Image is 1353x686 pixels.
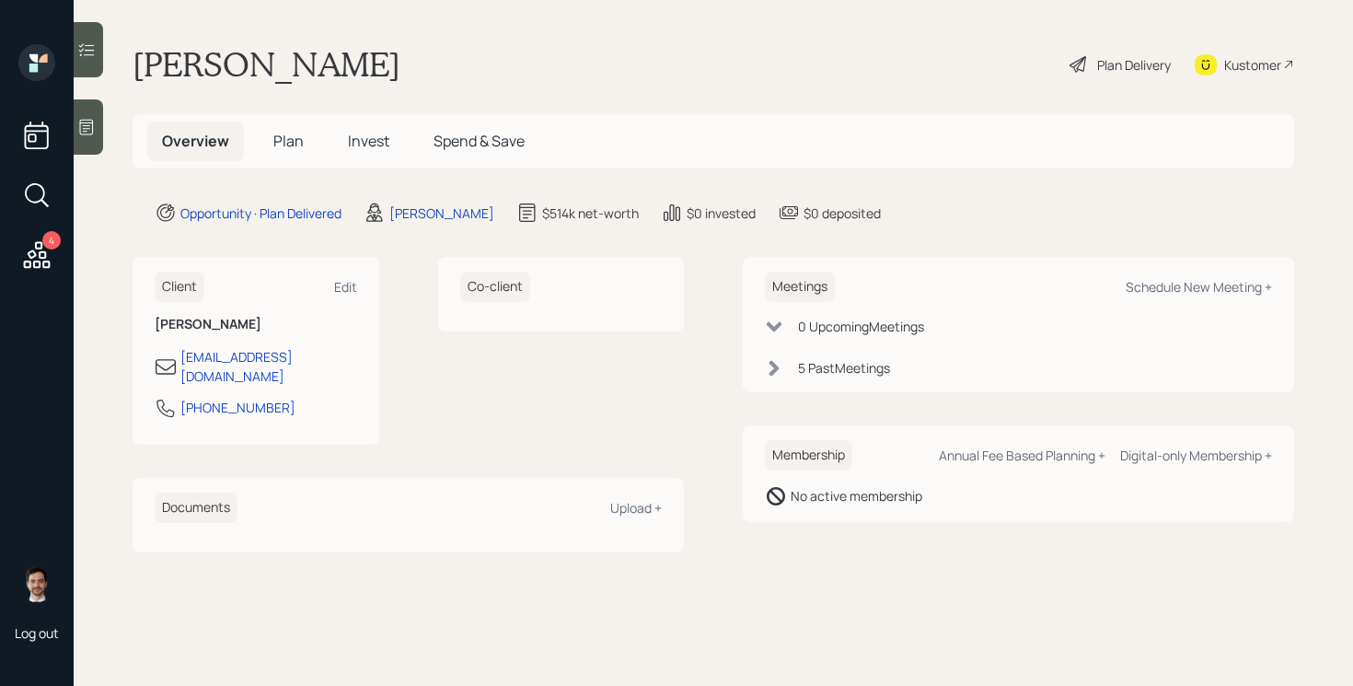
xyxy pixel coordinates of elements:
h1: [PERSON_NAME] [133,44,400,85]
div: $0 invested [687,203,756,223]
img: jonah-coleman-headshot.png [18,565,55,602]
div: Digital-only Membership + [1120,447,1272,464]
span: Plan [273,131,304,151]
div: $514k net-worth [542,203,639,223]
div: Plan Delivery [1097,55,1171,75]
h6: Client [155,272,204,302]
div: [PERSON_NAME] [389,203,494,223]
div: No active membership [791,486,922,506]
div: $0 deposited [804,203,881,223]
div: Log out [15,624,59,642]
span: Overview [162,131,229,151]
h6: [PERSON_NAME] [155,317,357,332]
div: [PHONE_NUMBER] [180,398,295,417]
div: Edit [334,278,357,296]
h6: Membership [765,440,852,471]
span: Invest [348,131,389,151]
div: Upload + [610,499,662,517]
div: 0 Upcoming Meeting s [798,317,924,336]
div: [EMAIL_ADDRESS][DOMAIN_NAME] [180,347,357,386]
h6: Co-client [460,272,530,302]
span: Spend & Save [434,131,525,151]
div: 4 [42,231,61,250]
div: Schedule New Meeting + [1126,278,1272,296]
div: Opportunity · Plan Delivered [180,203,341,223]
h6: Meetings [765,272,835,302]
div: Kustomer [1224,55,1281,75]
div: Annual Fee Based Planning + [939,447,1105,464]
div: 5 Past Meeting s [798,358,890,378]
h6: Documents [155,493,237,523]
